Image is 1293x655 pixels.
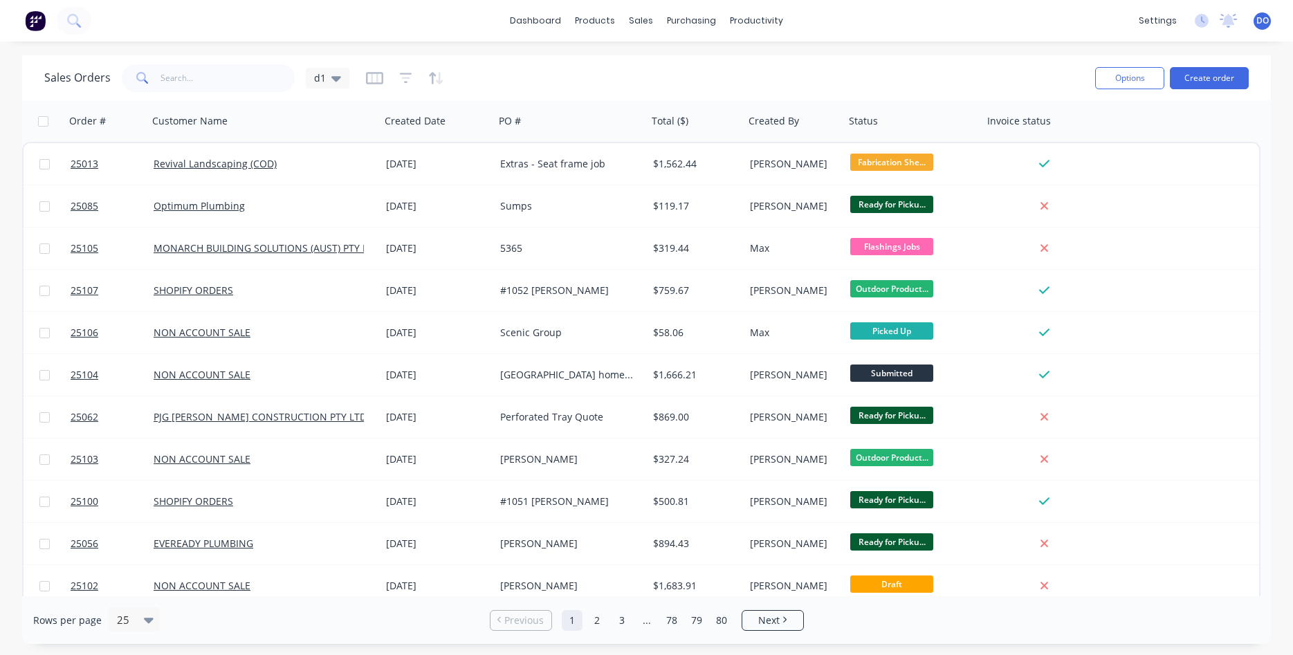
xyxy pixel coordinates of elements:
a: SHOPIFY ORDERS [154,495,233,508]
span: Previous [504,614,544,627]
a: Jump forward [636,610,657,631]
span: Submitted [850,365,933,382]
a: 25056 [71,523,154,564]
a: 25104 [71,354,154,396]
span: 25105 [71,241,98,255]
div: Max [750,241,835,255]
span: 25103 [71,452,98,466]
a: 25105 [71,228,154,269]
div: products [568,10,622,31]
div: [GEOGRAPHIC_DATA] home Maintenance [500,368,635,382]
div: Total ($) [652,114,688,128]
div: PO # [499,114,521,128]
ul: Pagination [484,610,809,631]
button: Options [1095,67,1164,89]
div: 5365 [500,241,635,255]
img: Factory [25,10,46,31]
a: 25106 [71,312,154,353]
div: $119.17 [653,199,735,213]
div: #1051 [PERSON_NAME] [500,495,635,508]
a: Revival Landscaping (COD) [154,157,277,170]
div: Status [849,114,878,128]
span: Ready for Picku... [850,407,933,424]
a: Previous page [490,614,551,627]
div: Sumps [500,199,635,213]
div: settings [1132,10,1184,31]
div: Created By [749,114,799,128]
div: $327.24 [653,452,735,466]
a: SHOPIFY ORDERS [154,284,233,297]
span: DO [1256,15,1269,27]
a: PJG [PERSON_NAME] CONSTRUCTION PTY LTD [154,410,367,423]
div: [DATE] [386,368,489,382]
span: 25106 [71,326,98,340]
a: Next page [742,614,803,627]
div: $1,683.91 [653,579,735,593]
a: NON ACCOUNT SALE [154,326,250,339]
div: Scenic Group [500,326,635,340]
div: $869.00 [653,410,735,424]
div: $894.43 [653,537,735,551]
div: Created Date [385,114,446,128]
div: Order # [69,114,106,128]
div: Customer Name [152,114,228,128]
div: [PERSON_NAME] [750,495,835,508]
a: Page 78 [661,610,682,631]
a: 25100 [71,481,154,522]
span: 25107 [71,284,98,297]
a: Optimum Plumbing [154,199,245,212]
div: [PERSON_NAME] [750,157,835,171]
span: Ready for Picku... [850,196,933,213]
div: [PERSON_NAME] [500,579,635,593]
span: 25062 [71,410,98,424]
div: $58.06 [653,326,735,340]
div: [PERSON_NAME] [750,410,835,424]
div: [PERSON_NAME] [500,452,635,466]
span: Flashings Jobs [850,238,933,255]
div: [PERSON_NAME] [750,368,835,382]
div: [PERSON_NAME] [750,284,835,297]
div: $1,666.21 [653,368,735,382]
a: EVEREADY PLUMBING [154,537,253,550]
div: [PERSON_NAME] [750,537,835,551]
div: [DATE] [386,199,489,213]
span: Next [758,614,780,627]
a: 25062 [71,396,154,438]
div: [DATE] [386,537,489,551]
a: Page 1 is your current page [562,610,583,631]
a: NON ACCOUNT SALE [154,452,250,465]
div: purchasing [660,10,723,31]
a: 25102 [71,565,154,607]
a: Page 80 [711,610,732,631]
button: Create order [1170,67,1249,89]
div: [DATE] [386,326,489,340]
span: 25104 [71,368,98,382]
div: Max [750,326,835,340]
a: 25085 [71,185,154,227]
span: Fabrication She... [850,154,933,171]
a: 25107 [71,270,154,311]
div: $500.81 [653,495,735,508]
span: 25013 [71,157,98,171]
span: Draft [850,575,933,593]
span: Outdoor Product... [850,280,933,297]
span: Ready for Picku... [850,533,933,551]
span: Picked Up [850,322,933,340]
div: Invoice status [987,114,1051,128]
span: d1 [314,71,326,85]
div: $759.67 [653,284,735,297]
span: Rows per page [33,614,102,627]
div: productivity [723,10,790,31]
div: #1052 [PERSON_NAME] [500,284,635,297]
div: [PERSON_NAME] [750,199,835,213]
div: $1,562.44 [653,157,735,171]
div: [DATE] [386,284,489,297]
div: [PERSON_NAME] [750,579,835,593]
span: 25100 [71,495,98,508]
div: [DATE] [386,452,489,466]
a: MONARCH BUILDING SOLUTIONS (AUST) PTY LTD [154,241,380,255]
div: [DATE] [386,157,489,171]
a: NON ACCOUNT SALE [154,368,250,381]
a: 25013 [71,143,154,185]
a: 25103 [71,439,154,480]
